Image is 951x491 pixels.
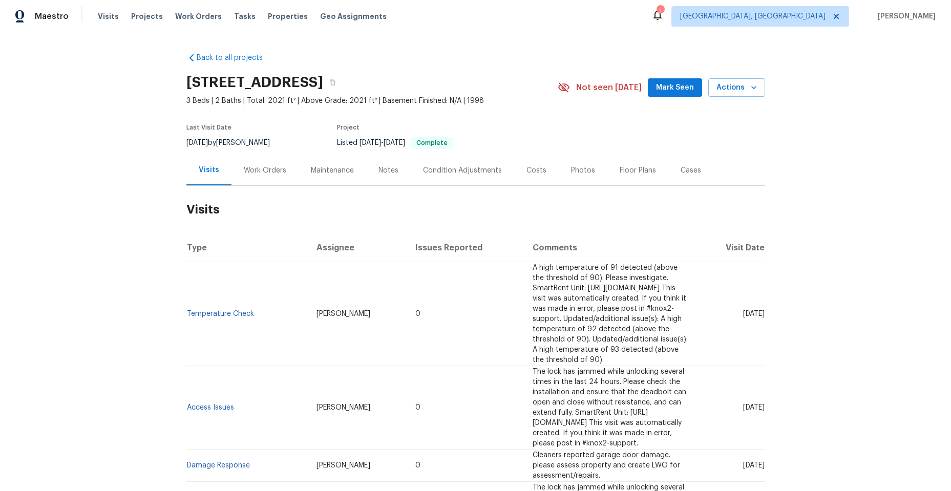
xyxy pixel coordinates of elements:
span: Properties [268,11,308,22]
span: Maestro [35,11,69,22]
span: Tasks [234,13,256,20]
span: Work Orders [175,11,222,22]
div: Visits [199,165,219,175]
span: Listed [337,139,453,146]
a: Damage Response [187,462,250,469]
span: [DATE] [186,139,208,146]
th: Issues Reported [407,233,524,262]
div: Floor Plans [620,165,656,176]
a: Back to all projects [186,53,285,63]
span: Project [337,124,360,131]
span: Geo Assignments [320,11,387,22]
div: Notes [378,165,398,176]
div: Condition Adjustments [423,165,502,176]
span: [PERSON_NAME] [316,462,370,469]
span: Actions [716,81,757,94]
div: Costs [526,165,546,176]
span: 3 Beds | 2 Baths | Total: 2021 ft² | Above Grade: 2021 ft² | Basement Finished: N/A | 1998 [186,96,558,106]
button: Mark Seen [648,78,702,97]
span: The lock has jammed while unlocking several times in the last 24 hours. Please check the installa... [533,368,686,447]
div: Maintenance [311,165,354,176]
th: Assignee [308,233,407,262]
div: Photos [571,165,595,176]
span: [PERSON_NAME] [874,11,936,22]
th: Comments [524,233,698,262]
div: Cases [681,165,701,176]
a: Temperature Check [187,310,254,317]
div: by [PERSON_NAME] [186,137,282,149]
span: 0 [415,404,420,411]
span: [DATE] [743,462,765,469]
span: Complete [412,140,452,146]
div: Work Orders [244,165,286,176]
span: Last Visit Date [186,124,231,131]
span: [DATE] [360,139,381,146]
span: - [360,139,405,146]
span: Projects [131,11,163,22]
span: [GEOGRAPHIC_DATA], [GEOGRAPHIC_DATA] [680,11,826,22]
span: Visits [98,11,119,22]
span: [DATE] [743,310,765,317]
div: 1 [657,6,664,16]
span: [PERSON_NAME] [316,404,370,411]
span: 0 [415,310,420,317]
span: [DATE] [743,404,765,411]
h2: [STREET_ADDRESS] [186,77,323,88]
span: 0 [415,462,420,469]
th: Visit Date [698,233,765,262]
h2: Visits [186,186,765,233]
span: [PERSON_NAME] [316,310,370,317]
span: Mark Seen [656,81,694,94]
span: Cleaners reported garage door damage. please assess property and create LWO for assessment/repairs. [533,452,680,479]
span: Not seen [DATE] [576,82,642,93]
th: Type [186,233,309,262]
span: [DATE] [384,139,405,146]
span: A high temperature of 91 detected (above the threshold of 90). Please investigate. SmartRent Unit... [533,264,688,364]
button: Actions [708,78,765,97]
a: Access Issues [187,404,234,411]
button: Copy Address [323,73,342,92]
